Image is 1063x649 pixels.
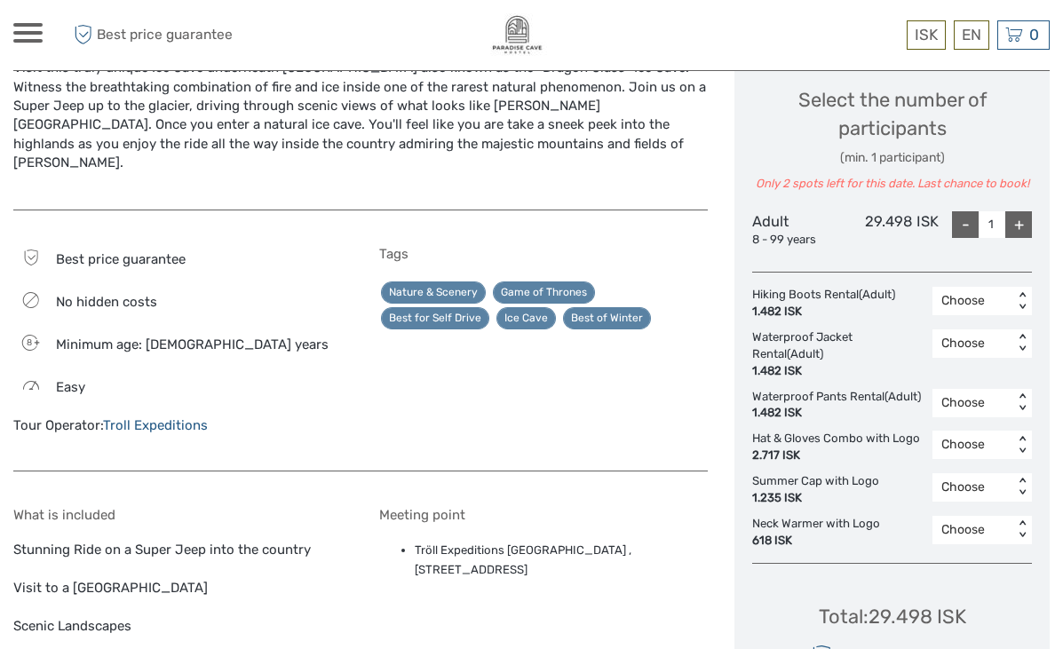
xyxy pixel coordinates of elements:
[915,26,938,44] span: ISK
[496,307,556,329] a: Ice Cave
[13,416,342,435] div: Tour Operator:
[941,479,1004,496] div: Choose
[1015,335,1030,353] div: < >
[56,336,329,352] span: Minimum age: [DEMOGRAPHIC_DATA] years
[56,251,186,267] span: Best price guarantee
[845,211,939,249] div: 29.498 ISK
[941,436,1004,454] div: Choose
[752,490,879,507] div: 1.235 ISK
[752,431,929,464] div: Hat & Gloves Combo with Logo
[752,287,904,321] div: Hiking Boots Rental (Adult)
[56,294,157,310] span: No hidden costs
[752,533,880,550] div: 618 ISK
[25,31,201,45] p: We're away right now. Please check back later!
[1015,393,1030,412] div: < >
[103,417,208,433] a: Troll Expeditions
[941,292,1004,310] div: Choose
[415,541,708,581] li: Tröll Expeditions [GEOGRAPHIC_DATA] , [STREET_ADDRESS]
[1015,520,1030,539] div: < >
[493,281,595,304] a: Game of Thrones
[204,28,226,49] button: Open LiveChat chat widget
[752,304,895,321] div: 1.482 ISK
[941,335,1004,352] div: Choose
[69,20,273,50] span: Best price guarantee
[819,603,966,630] div: Total : 29.498 ISK
[1005,211,1032,238] div: +
[752,232,845,249] div: 8 - 99 years
[1015,292,1030,311] div: < >
[752,86,1032,193] div: Select the number of participants
[752,149,1032,167] div: (min. 1 participant)
[752,447,920,464] div: 2.717 ISK
[1015,436,1030,455] div: < >
[1027,26,1042,44] span: 0
[752,389,930,423] div: Waterproof Pants Rental (Adult)
[13,507,342,523] h5: What is included
[381,307,489,329] a: Best for Self Drive
[16,336,42,349] span: 8
[752,176,1032,193] div: Only 2 spots left for this date. Last chance to book!
[952,211,979,238] div: -
[752,363,924,380] div: 1.482 ISK
[941,394,1004,412] div: Choose
[752,516,889,550] div: Neck Warmer with Logo
[381,281,486,304] a: Nature & Scenery
[752,405,921,422] div: 1.482 ISK
[752,329,932,380] div: Waterproof Jacket Rental (Adult)
[752,473,888,507] div: Summer Cap with Logo
[56,379,85,395] span: Easy
[941,521,1004,539] div: Choose
[563,307,651,329] a: Best of Winter
[954,20,989,50] div: EN
[379,246,708,262] h5: Tags
[490,13,547,57] img: 1485-3f864593-ad2b-4c20-bbdd-4a9b9eb0c45d_logo_small.jpg
[1015,479,1030,497] div: < >
[379,507,708,523] h5: Meeting point
[13,59,708,192] div: Visit this truly unique Ice Cave underneath [GEOGRAPHIC_DATA] also known as the "Dragon Glass" Ic...
[752,211,845,249] div: Adult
